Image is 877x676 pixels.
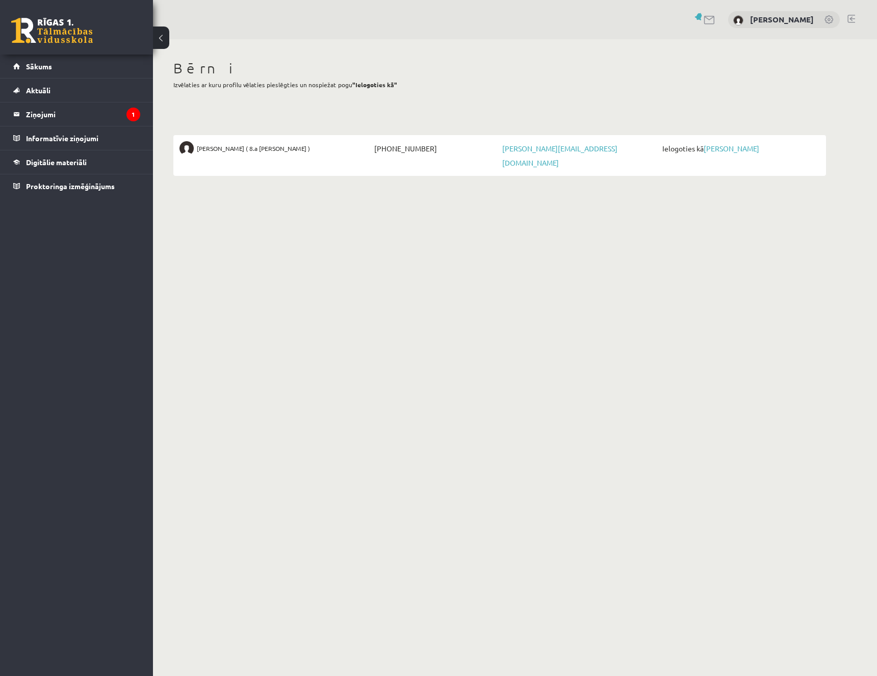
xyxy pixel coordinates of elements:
[660,141,820,155] span: Ielogoties kā
[13,79,140,102] a: Aktuāli
[173,80,826,89] p: Izvēlaties ar kuru profilu vēlaties pieslēgties un nospiežat pogu
[26,86,50,95] span: Aktuāli
[502,144,617,167] a: [PERSON_NAME][EMAIL_ADDRESS][DOMAIN_NAME]
[179,141,194,155] img: Marta Grāve
[26,102,140,126] legend: Ziņojumi
[26,62,52,71] span: Sākums
[126,108,140,121] i: 1
[13,126,140,150] a: Informatīvie ziņojumi
[26,158,87,167] span: Digitālie materiāli
[750,14,814,24] a: [PERSON_NAME]
[13,150,140,174] a: Digitālie materiāli
[11,18,93,43] a: Rīgas 1. Tālmācības vidusskola
[704,144,759,153] a: [PERSON_NAME]
[173,60,826,77] h1: Bērni
[733,15,743,25] img: Andrejs Grāve
[26,126,140,150] legend: Informatīvie ziņojumi
[352,81,397,89] b: "Ielogoties kā"
[26,181,115,191] span: Proktoringa izmēģinājums
[197,141,310,155] span: [PERSON_NAME] ( 8.a [PERSON_NAME] )
[13,102,140,126] a: Ziņojumi1
[13,55,140,78] a: Sākums
[372,141,500,155] span: [PHONE_NUMBER]
[13,174,140,198] a: Proktoringa izmēģinājums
